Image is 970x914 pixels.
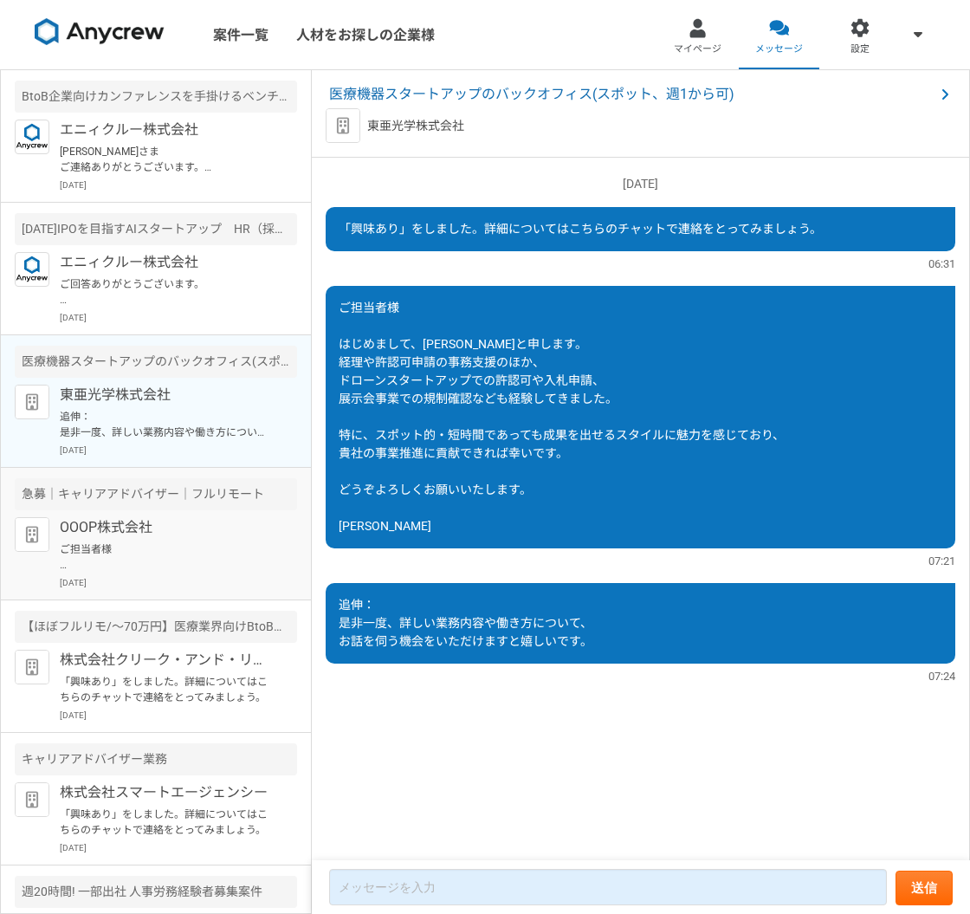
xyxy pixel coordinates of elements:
[339,301,785,533] span: ご担当者様 はじめまして、[PERSON_NAME]と申します。 経理や許認可申請の事務支援のほか、 ドローンスタートアップでの許認可や入札申請、 展示会事業での規制確認なども経験してきました。...
[928,668,955,684] span: 07:24
[15,650,49,684] img: default_org_logo-42cde973f59100197ec2c8e796e4974ac8490bb5b08a0eb061ff975e4574aa76.png
[326,108,360,143] img: default_org_logo-42cde973f59100197ec2c8e796e4974ac8490bb5b08a0eb061ff975e4574aa76.png
[15,611,297,643] div: 【ほぼフルリモ/～70万円】医療業界向けBtoBマーケティングプロデューサー
[60,120,274,140] p: エニィクルー株式会社
[60,541,274,573] p: ご担当者様 はじめまして。 本件、私自身の10年以上のフリーランスとしての営業経験などが活かせるのでは思い、 「興味あり」をさせていただきました。 応募後に、「有料職業紹介事業の免許」を持ち合わ...
[60,311,297,324] p: [DATE]
[674,42,721,56] span: マイページ
[928,256,955,272] span: 06:31
[928,553,955,569] span: 07:21
[755,42,803,56] span: メッセージ
[60,276,274,308] p: ご回答ありがとうございます。 大変申し訳ございません。 私のほうで、同じクライアントのHR（採用業務）とIS（インサイドセールス）を見間違えておりました。 HRの案件は、別の候補者で決まってしま...
[60,444,297,457] p: [DATE]
[60,709,297,722] p: [DATE]
[60,674,274,705] p: 「興味あり」をしました。詳細についてはこちらのチャットで連絡をとってみましょう。
[60,782,274,803] p: 株式会社スマートエージェンシー
[15,478,297,510] div: 急募｜キャリアアドバイザー｜フルリモート
[60,807,274,838] p: 「興味あり」をしました。詳細についてはこちらのチャットで連絡をとってみましょう。
[896,871,953,905] button: 送信
[339,598,592,648] span: 追伸： 是非一度、詳しい業務内容や働き方について、 お話を伺う機会をいただけますと嬉しいです。
[329,84,934,105] span: 医療機器スタートアップのバックオフィス(スポット、週1から可)
[60,841,297,854] p: [DATE]
[60,385,274,405] p: 東亜光学株式会社
[15,743,297,775] div: キャリアアドバイザー業務
[367,117,464,135] p: 東亜光学株式会社
[15,252,49,287] img: logo_text_blue_01.png
[15,517,49,552] img: default_org_logo-42cde973f59100197ec2c8e796e4974ac8490bb5b08a0eb061ff975e4574aa76.png
[15,385,49,419] img: default_org_logo-42cde973f59100197ec2c8e796e4974ac8490bb5b08a0eb061ff975e4574aa76.png
[35,18,165,46] img: 8DqYSo04kwAAAAASUVORK5CYII=
[326,175,955,193] p: [DATE]
[60,576,297,589] p: [DATE]
[15,876,297,908] div: 週20時間! 一部出社 人事労務経験者募集案件
[15,120,49,154] img: logo_text_blue_01.png
[60,409,274,440] p: 追伸： 是非一度、詳しい業務内容や働き方について、 お話を伺う機会をいただけますと嬉しいです。
[15,346,297,378] div: 医療機器スタートアップのバックオフィス(スポット、週1から可)
[850,42,870,56] span: 設定
[60,252,274,273] p: エニィクルー株式会社
[60,178,297,191] p: [DATE]
[60,650,274,671] p: 株式会社クリーク・アンド・リバー社
[60,144,274,175] p: [PERSON_NAME]さま ご連絡ありがとうございます。 その方が「未決定」となりましたら、ご連絡いただけますでしょうか？ [PERSON_NAME]
[15,782,49,817] img: default_org_logo-42cde973f59100197ec2c8e796e4974ac8490bb5b08a0eb061ff975e4574aa76.png
[15,81,297,113] div: BtoB企業向けカンファレンスを手掛けるベンチャーでの新規事業開発責任者を募集
[15,213,297,245] div: [DATE]IPOを目指すAIスタートアップ HR（採用業務）
[60,517,274,538] p: OOOP株式会社
[339,222,822,236] span: 「興味あり」をしました。詳細についてはこちらのチャットで連絡をとってみましょう。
